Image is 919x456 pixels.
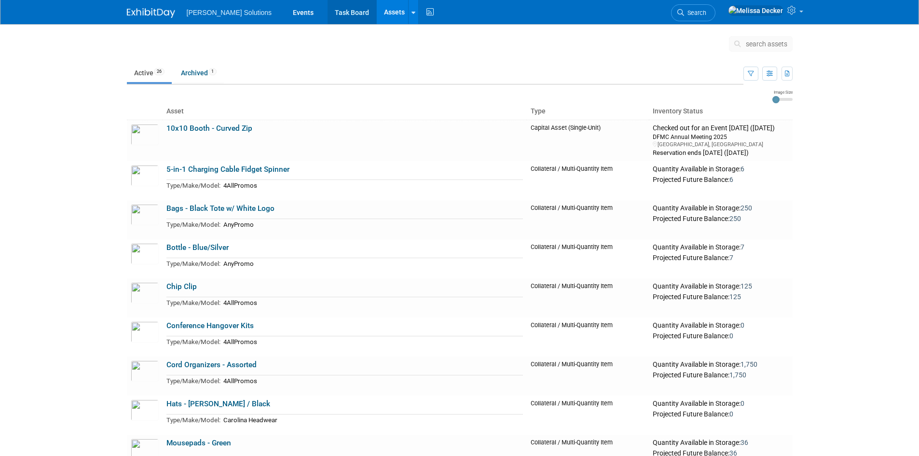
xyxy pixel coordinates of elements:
span: 26 [154,68,165,75]
span: search assets [746,40,787,48]
td: Type/Make/Model: [166,219,220,230]
div: Projected Future Balance: [653,369,788,380]
div: Image Size [772,89,793,95]
td: Type/Make/Model: [166,180,220,191]
td: Type/Make/Model: [166,258,220,269]
button: search assets [729,36,793,52]
span: 0 [729,410,733,418]
td: AnyPromo [220,258,523,269]
td: Collateral / Multi-Quantity Item [527,357,649,396]
th: Asset [163,103,527,120]
a: Mousepads - Green [166,439,231,447]
a: Conference Hangover Kits [166,321,254,330]
td: 4AllPromos [220,336,523,347]
td: AnyPromo [220,219,523,230]
th: Type [527,103,649,120]
div: Quantity Available in Storage: [653,321,788,330]
td: Collateral / Multi-Quantity Item [527,200,649,239]
div: Projected Future Balance: [653,213,788,223]
td: Collateral / Multi-Quantity Item [527,239,649,278]
td: 4AllPromos [220,375,523,386]
div: Projected Future Balance: [653,174,788,184]
span: 0 [729,332,733,340]
a: 5-in-1 Charging Cable Fidget Spinner [166,165,289,174]
div: Projected Future Balance: [653,291,788,302]
a: Chip Clip [166,282,197,291]
a: Hats - [PERSON_NAME] / Black [166,400,270,408]
span: 1,750 [741,360,757,368]
span: 7 [741,243,744,251]
td: Collateral / Multi-Quantity Item [527,396,649,435]
div: Quantity Available in Storage: [653,165,788,174]
td: Collateral / Multi-Quantity Item [527,161,649,200]
span: 7 [729,254,733,262]
td: Type/Make/Model: [166,297,220,308]
div: Quantity Available in Storage: [653,400,788,408]
div: Quantity Available in Storage: [653,282,788,291]
img: ExhibitDay [127,8,175,18]
td: Collateral / Multi-Quantity Item [527,318,649,357]
a: Archived1 [174,64,224,82]
span: 1 [208,68,217,75]
span: 0 [741,321,744,329]
img: Melissa Decker [728,5,783,16]
td: 4AllPromos [220,180,523,191]
div: Quantity Available in Storage: [653,243,788,252]
td: Type/Make/Model: [166,336,220,347]
span: Search [684,9,706,16]
span: 0 [741,400,744,407]
span: 125 [741,282,752,290]
div: Quantity Available in Storage: [653,204,788,213]
span: 250 [729,215,741,222]
div: Quantity Available in Storage: [653,360,788,369]
span: 250 [741,204,752,212]
div: Checked out for an Event [DATE] ([DATE]) [653,124,788,133]
span: 1,750 [729,371,746,379]
div: Quantity Available in Storage: [653,439,788,447]
td: Type/Make/Model: [166,375,220,386]
td: Collateral / Multi-Quantity Item [527,278,649,318]
span: 36 [741,439,748,446]
a: Cord Organizers - Assorted [166,360,257,369]
div: Reservation ends [DATE] ([DATE]) [653,148,788,157]
div: Projected Future Balance: [653,252,788,263]
span: [PERSON_NAME] Solutions [187,9,272,16]
a: Active26 [127,64,172,82]
div: Projected Future Balance: [653,408,788,419]
a: 10x10 Booth - Curved Zip [166,124,252,133]
div: [GEOGRAPHIC_DATA], [GEOGRAPHIC_DATA] [653,141,788,148]
span: 125 [729,293,741,301]
a: Bottle - Blue/Silver [166,243,229,252]
div: DFMC Annual Meeting 2025 [653,133,788,141]
a: Bags - Black Tote w/ White Logo [166,204,274,213]
td: Type/Make/Model: [166,414,220,425]
a: Search [671,4,715,21]
td: Capital Asset (Single-Unit) [527,120,649,161]
div: Projected Future Balance: [653,330,788,341]
span: 6 [729,176,733,183]
td: 4AllPromos [220,297,523,308]
td: Carolina Headwear [220,414,523,425]
span: 6 [741,165,744,173]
